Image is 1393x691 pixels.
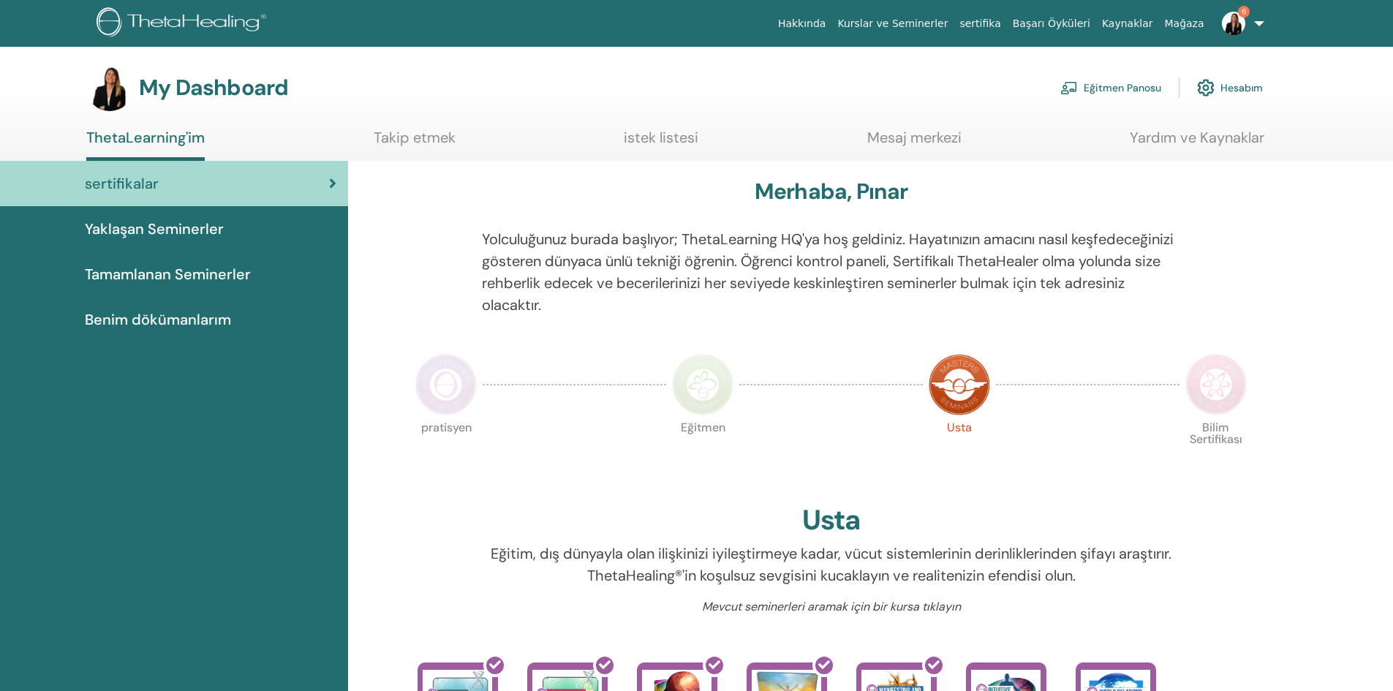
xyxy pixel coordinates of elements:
a: Eğitmen Panosu [1060,72,1161,104]
span: sertifikalar [85,173,159,195]
p: Yolculuğunuz burada başlıyor; ThetaLearning HQ'ya hoş geldiniz. Hayatınızın amacını nasıl keşfede... [482,228,1180,316]
img: Certificate of Science [1185,354,1247,415]
a: Kurslar ve Seminerler [831,10,954,37]
img: Instructor [672,354,733,415]
a: ThetaLearning'im [86,129,205,161]
a: Hesabım [1197,72,1263,104]
a: Takip etmek [374,129,456,157]
a: Hakkında [772,10,832,37]
a: istek listesi [624,129,698,157]
img: Master [929,354,990,415]
a: Mağaza [1158,10,1209,37]
p: Eğitim, dış dünyayla olan ilişkinizi iyileştirmeye kadar, vücut sistemlerinin derinliklerinden şi... [482,543,1180,586]
span: Yaklaşan Seminerler [85,218,224,240]
p: Usta [929,422,990,483]
img: logo.png [97,7,271,40]
p: Eğitmen [672,422,733,483]
img: default.jpg [1222,12,1245,35]
img: chalkboard-teacher.svg [1060,81,1078,94]
p: Bilim Sertifikası [1185,422,1247,483]
p: Mevcut seminerleri aramak için bir kursa tıklayın [482,598,1180,616]
p: pratisyen [415,422,477,483]
a: Kaynaklar [1096,10,1159,37]
h3: Merhaba, Pınar [755,178,908,205]
a: Yardım ve Kaynaklar [1130,129,1264,157]
span: 6 [1238,6,1250,18]
span: Tamamlanan Seminerler [85,263,251,285]
a: sertifika [954,10,1006,37]
span: Benim dökümanlarım [85,309,231,331]
img: Practitioner [415,354,477,415]
img: default.jpg [86,64,133,111]
a: Başarı Öyküleri [1007,10,1096,37]
h2: Usta [802,504,860,537]
a: Mesaj merkezi [867,129,962,157]
img: cog.svg [1197,75,1215,100]
h3: My Dashboard [139,75,288,101]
